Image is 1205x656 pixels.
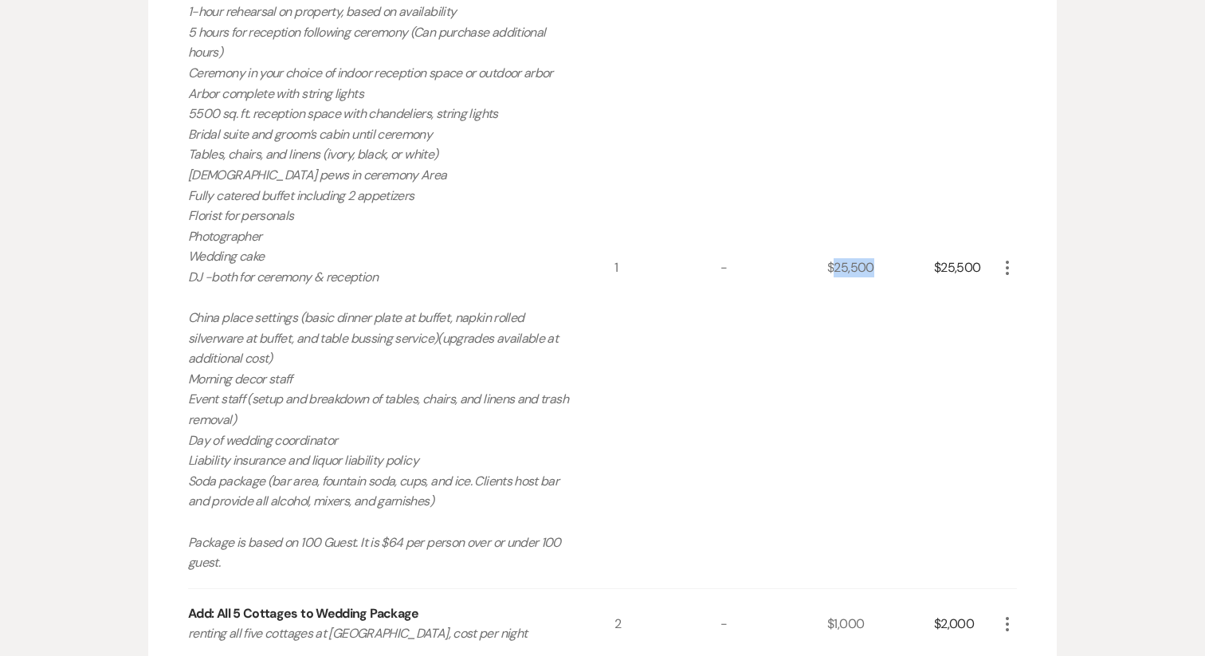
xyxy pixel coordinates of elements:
[188,604,419,623] div: Add: All 5 Cottages to Wedding Package
[188,623,571,644] p: renting all five cottages at [GEOGRAPHIC_DATA], cost per night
